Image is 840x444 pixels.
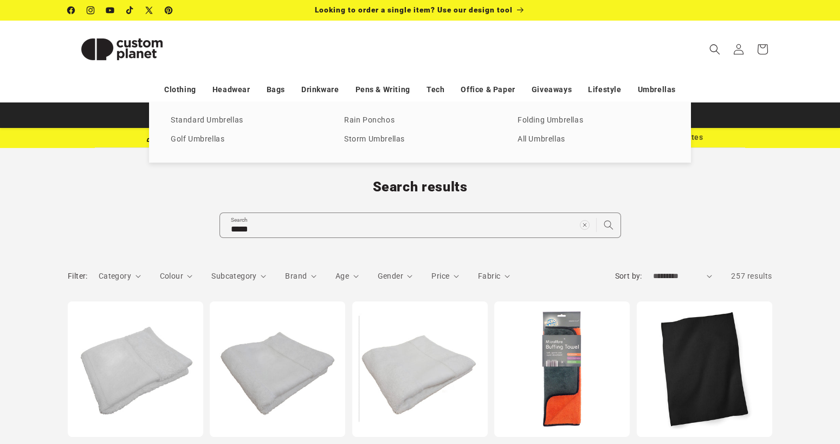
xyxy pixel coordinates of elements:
a: Drinkware [301,80,339,99]
span: Fabric [478,272,500,280]
span: Brand [285,272,307,280]
a: Headwear [212,80,250,99]
a: Pens & Writing [356,80,410,99]
span: Gender [378,272,403,280]
a: Custom Planet [64,21,180,78]
summary: Colour (0 selected) [160,271,193,282]
button: Search [597,213,621,237]
a: Office & Paper [461,80,515,99]
a: Clothing [164,80,196,99]
a: Storm Umbrellas [344,132,496,147]
summary: Price [431,271,459,282]
summary: Gender (0 selected) [378,271,413,282]
button: Clear search term [573,213,597,237]
summary: Brand (0 selected) [285,271,316,282]
summary: Age (0 selected) [335,271,359,282]
span: Age [335,272,349,280]
a: Rain Ponchos [344,113,496,128]
summary: Category (0 selected) [99,271,141,282]
summary: Fabric (0 selected) [478,271,510,282]
label: Sort by: [615,272,642,280]
span: Price [431,272,449,280]
a: Lifestyle [588,80,621,99]
span: Subcategory [211,272,256,280]
h2: Filter: [68,271,88,282]
span: 257 results [731,272,772,280]
summary: Search [703,37,727,61]
summary: Subcategory (0 selected) [211,271,266,282]
h1: Search results [68,178,772,196]
a: Folding Umbrellas [518,113,669,128]
span: Looking to order a single item? Use our design tool [315,5,513,14]
a: Golf Umbrellas [171,132,322,147]
span: Category [99,272,131,280]
a: All Umbrellas [518,132,669,147]
img: Custom Planet [68,25,176,74]
a: Standard Umbrellas [171,113,322,128]
a: Umbrellas [638,80,676,99]
a: Giveaways [532,80,572,99]
a: Tech [427,80,444,99]
a: Bags [267,80,285,99]
span: Colour [160,272,183,280]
